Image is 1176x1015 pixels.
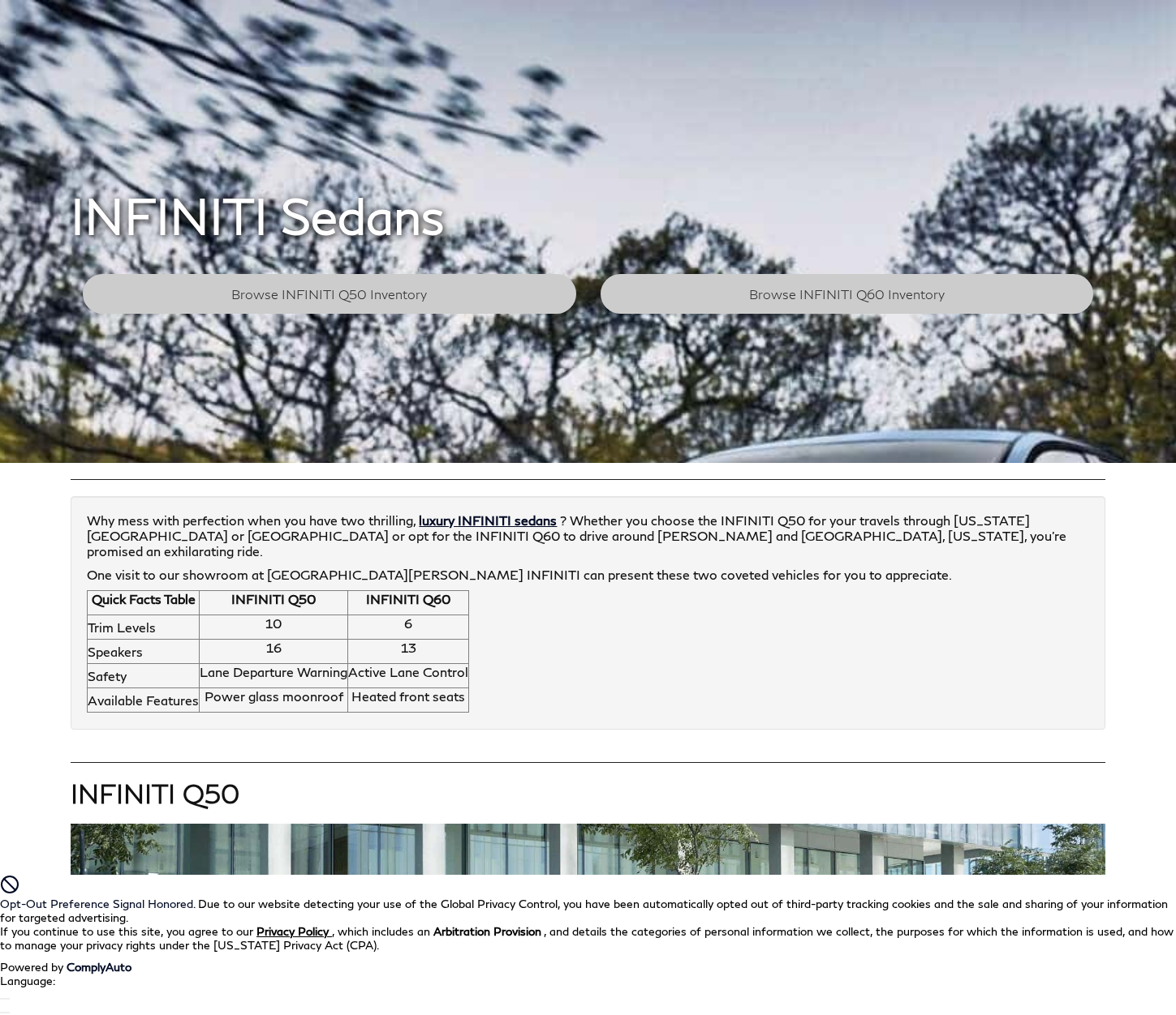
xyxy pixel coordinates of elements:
[433,924,541,938] strong: Arbitration Provision
[88,687,200,712] td: Available Features
[256,924,332,938] a: Privacy Policy
[200,640,347,655] p: 16
[419,512,557,528] a: luxury INFINITI sedans
[601,274,1093,314] a: Browse INFINITI Q60 Inventory
[200,664,347,679] p: Lane Departure Warning
[200,615,347,631] p: 10
[366,591,450,606] strong: INFINITI Q60
[200,688,347,704] p: Power glass moonroof
[348,640,468,655] p: 13
[256,924,329,938] u: Privacy Policy
[348,615,468,631] p: 6
[71,777,239,809] strong: INFINITI Q50
[348,664,468,679] p: Active Lane Control
[88,663,200,687] td: Safety
[348,688,468,704] p: Heated front seats
[88,615,200,639] td: Trim Levels
[87,567,1088,582] p: One visit to our showroom at [GEOGRAPHIC_DATA][PERSON_NAME] INFINITI can present these two covete...
[67,960,131,974] a: ComplyAuto
[71,186,444,245] span: INFINITI Sedans
[88,639,200,663] td: Speakers
[83,274,575,314] a: Browse INFINITI Q50 Inventory
[87,512,1088,559] p: Why mess with perfection when you have two thrilling, ? Whether you choose the INFINITI Q50 for y...
[231,591,316,606] strong: INFINITI Q50
[92,591,196,606] strong: Quick Facts Table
